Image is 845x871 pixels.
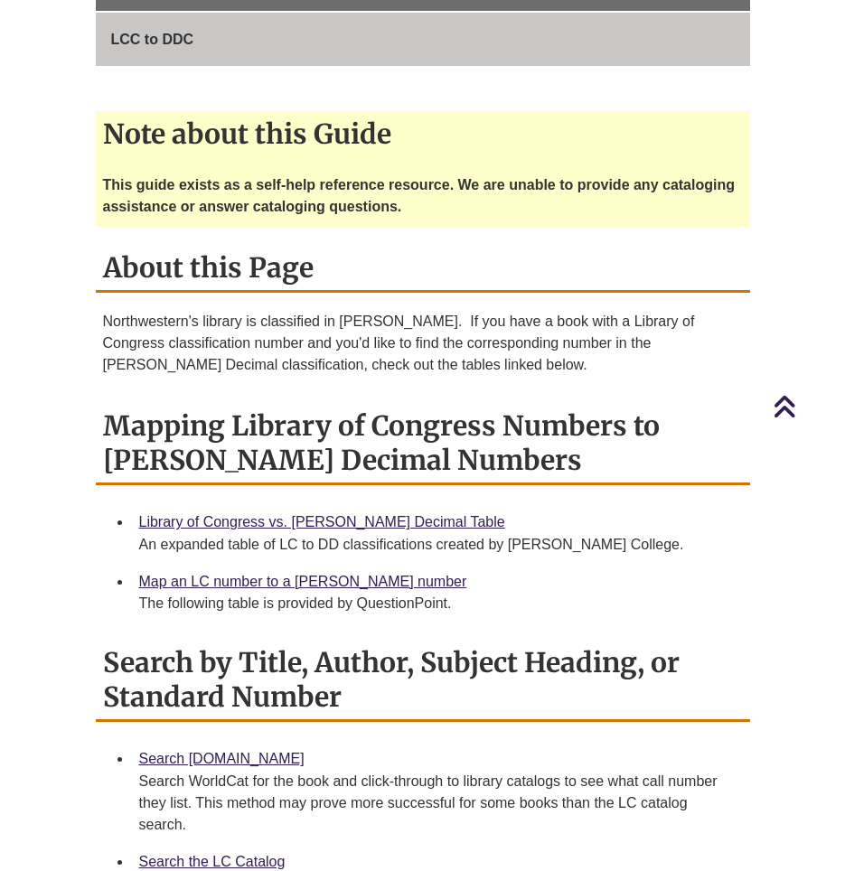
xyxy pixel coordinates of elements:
[103,311,743,376] p: Northwestern's library is classified in [PERSON_NAME]. If you have a book with a Library of Congr...
[96,13,750,67] a: LCC to DDC
[139,751,305,766] a: Search [DOMAIN_NAME]
[96,640,750,722] h2: Search by Title, Author, Subject Heading, or Standard Number
[111,32,194,47] span: LCC to DDC
[139,514,505,529] a: Library of Congress vs. [PERSON_NAME] Decimal Table
[96,403,750,485] h2: Mapping Library of Congress Numbers to [PERSON_NAME] Decimal Numbers
[139,593,736,614] div: The following table is provided by QuestionPoint.
[139,854,286,869] a: Search the LC Catalog
[139,771,736,836] div: Search WorldCat for the book and click-through to library catalogs to see what call number they l...
[139,534,736,556] div: An expanded table of LC to DD classifications created by [PERSON_NAME] College.
[96,111,750,156] h2: Note about this Guide
[103,177,736,214] strong: This guide exists as a self-help reference resource. We are unable to provide any cataloging assi...
[139,574,467,589] a: Map an LC number to a [PERSON_NAME] number
[773,394,840,418] a: Back to Top
[96,245,750,293] h2: About this Page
